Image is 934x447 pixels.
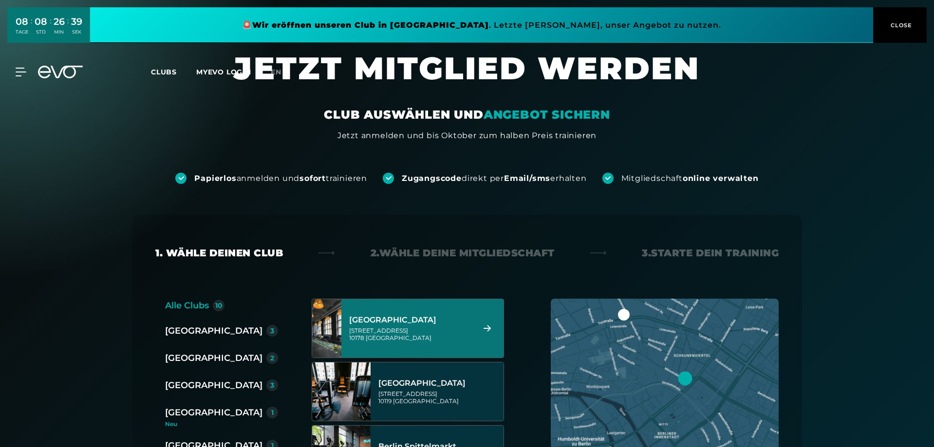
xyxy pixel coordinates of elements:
[349,315,471,325] div: [GEOGRAPHIC_DATA]
[50,16,51,41] div: :
[312,362,371,421] img: Berlin Rosenthaler Platz
[378,378,501,388] div: [GEOGRAPHIC_DATA]
[215,302,223,309] div: 10
[54,29,65,36] div: MIN
[402,173,586,184] div: direkt per erhalten
[71,15,82,29] div: 39
[155,246,283,260] div: 1. Wähle deinen Club
[271,67,293,78] a: en
[888,21,912,30] span: CLOSE
[683,174,759,183] strong: online verwalten
[337,130,597,142] div: Jetzt anmelden und bis Oktober zum halben Preis trainieren
[165,324,262,338] div: [GEOGRAPHIC_DATA]
[270,382,274,389] div: 3
[299,174,326,183] strong: sofort
[621,173,759,184] div: Mitgliedschaft
[270,355,274,361] div: 2
[504,174,550,183] strong: Email/sms
[35,29,47,36] div: STD
[371,246,555,260] div: 2. Wähle deine Mitgliedschaft
[31,16,32,41] div: :
[71,29,82,36] div: SEK
[151,68,177,76] span: Clubs
[349,327,471,341] div: [STREET_ADDRESS] 10178 [GEOGRAPHIC_DATA]
[270,327,274,334] div: 3
[194,173,367,184] div: anmelden und trainieren
[378,390,501,405] div: [STREET_ADDRESS] 10119 [GEOGRAPHIC_DATA]
[642,246,779,260] div: 3. Starte dein Training
[196,68,251,76] a: MYEVO LOGIN
[194,174,236,183] strong: Papierlos
[165,406,262,419] div: [GEOGRAPHIC_DATA]
[271,68,281,76] span: en
[165,421,286,427] div: Neu
[54,15,65,29] div: 26
[402,174,462,183] strong: Zugangscode
[16,29,28,36] div: TAGE
[165,299,209,312] div: Alle Clubs
[16,15,28,29] div: 08
[873,7,927,43] button: CLOSE
[165,378,262,392] div: [GEOGRAPHIC_DATA]
[151,67,196,76] a: Clubs
[35,15,47,29] div: 08
[67,16,69,41] div: :
[324,107,610,123] div: CLUB AUSWÄHLEN UND
[165,351,262,365] div: [GEOGRAPHIC_DATA]
[298,299,356,358] img: Berlin Alexanderplatz
[271,409,274,416] div: 1
[484,107,610,122] em: ANGEBOT SICHERN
